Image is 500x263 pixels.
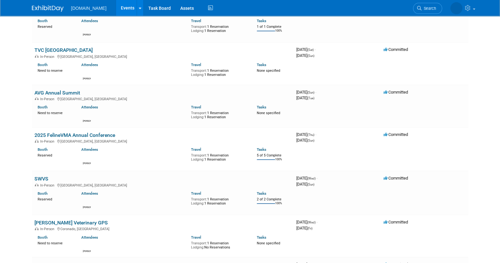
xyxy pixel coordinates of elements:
[307,183,314,186] span: (Sun)
[34,176,48,182] a: SWVS
[307,139,314,142] span: (Sun)
[191,245,204,249] span: Lodging:
[83,249,91,253] div: David Han
[40,55,56,59] span: In-Person
[191,196,247,206] div: 1 Reservation 1 Reservation
[38,63,47,67] a: Booth
[191,19,201,23] a: Travel
[38,105,47,109] a: Booth
[81,191,98,196] a: Attendees
[191,240,247,250] div: 1 Reservation No Reservations
[315,132,316,137] span: -
[384,220,408,224] span: Committed
[191,63,201,67] a: Travel
[35,227,39,230] img: In-Person Event
[83,76,91,80] div: Shawn Wilkie
[83,242,91,249] img: David Han
[191,197,207,201] span: Transport:
[307,133,314,137] span: (Thu)
[34,96,291,101] div: [GEOGRAPHIC_DATA], [GEOGRAPHIC_DATA]
[384,132,408,137] span: Committed
[38,191,47,196] a: Booth
[257,197,291,202] div: 2 of 2 Complete
[191,69,207,73] span: Transport:
[38,110,72,115] div: Need to reserve
[296,90,316,95] span: [DATE]
[34,54,291,59] div: [GEOGRAPHIC_DATA], [GEOGRAPHIC_DATA]
[191,23,247,33] div: 1 Reservation 1 Reservation
[81,63,98,67] a: Attendees
[83,69,91,76] img: Shawn Wilkie
[257,25,291,29] div: 1 of 1 Complete
[296,176,318,180] span: [DATE]
[191,73,204,77] span: Lodging:
[35,97,39,100] img: In-Person Event
[307,48,314,52] span: (Sat)
[38,235,47,240] a: Booth
[317,176,318,180] span: -
[191,152,247,162] div: 1 Reservation 1 Reservation
[38,67,72,73] div: Need to reserve
[191,110,247,119] div: 1 Reservation 1 Reservation
[307,54,314,58] span: (Sun)
[191,111,207,115] span: Transport:
[450,2,462,14] img: Iuliia Bulow
[81,147,98,152] a: Attendees
[32,5,64,12] img: ExhibitDay
[83,198,91,205] img: Kiersten Hackett
[40,227,56,231] span: In-Person
[191,67,247,77] div: 1 Reservation 1 Reservation
[296,132,316,137] span: [DATE]
[71,6,107,11] span: [DOMAIN_NAME]
[257,241,280,245] span: None specified
[307,96,314,100] span: (Tue)
[296,95,314,100] span: [DATE]
[191,241,207,245] span: Transport:
[38,196,72,202] div: Reserved
[296,138,314,143] span: [DATE]
[191,201,204,205] span: Lodging:
[38,152,72,158] div: Reserved
[257,235,266,240] a: Tasks
[34,220,108,226] a: [PERSON_NAME] Veterinary GPS
[40,139,56,144] span: In-Person
[191,105,201,109] a: Travel
[191,153,207,157] span: Transport:
[40,183,56,187] span: In-Person
[191,191,201,196] a: Travel
[257,147,266,152] a: Tasks
[257,19,266,23] a: Tasks
[81,105,98,109] a: Attendees
[38,240,72,246] div: Need to reserve
[83,205,91,209] div: Kiersten Hackett
[191,29,204,33] span: Lodging:
[257,63,266,67] a: Tasks
[83,33,91,36] div: William Forsey
[34,47,93,53] a: TVC [GEOGRAPHIC_DATA]
[38,23,72,29] div: Reserved
[38,147,47,152] a: Booth
[81,19,98,23] a: Attendees
[257,191,266,196] a: Tasks
[83,154,91,161] img: Lucas Smith
[384,47,408,52] span: Committed
[307,177,316,180] span: (Wed)
[315,47,316,52] span: -
[83,161,91,165] div: Lucas Smith
[296,182,314,187] span: [DATE]
[34,182,291,187] div: [GEOGRAPHIC_DATA], [GEOGRAPHIC_DATA]
[34,138,291,144] div: [GEOGRAPHIC_DATA], [GEOGRAPHIC_DATA]
[40,97,56,101] span: In-Person
[83,25,91,33] img: William Forsey
[191,25,207,29] span: Transport:
[307,221,316,224] span: (Wed)
[191,157,204,162] span: Lodging:
[275,29,282,38] td: 100%
[275,202,282,210] td: 100%
[34,226,291,231] div: Coronado, [GEOGRAPHIC_DATA]
[315,90,316,95] span: -
[83,119,91,123] div: David Han
[307,91,314,94] span: (Sun)
[83,111,91,119] img: David Han
[35,183,39,187] img: In-Person Event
